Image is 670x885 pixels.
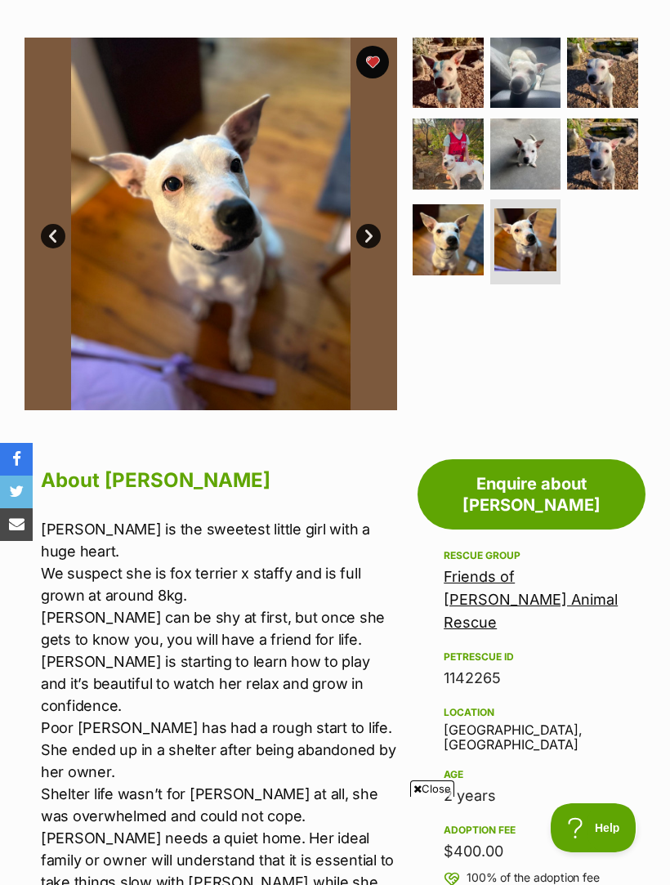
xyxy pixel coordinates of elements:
[494,208,557,271] img: Photo of Maggie
[41,224,65,248] a: Prev
[444,706,619,719] div: Location
[490,38,561,109] img: Photo of Maggie
[413,38,484,109] img: Photo of Maggie
[444,667,619,690] div: 1142265
[41,463,397,498] h2: About [PERSON_NAME]
[444,650,619,664] div: PetRescue ID
[444,784,619,807] div: 2 years
[418,459,645,530] a: Enquire about [PERSON_NAME]
[413,204,484,275] img: Photo of Maggie
[551,803,637,852] iframe: Help Scout Beacon - Open
[25,38,397,410] img: Photo of Maggie
[356,224,381,248] a: Next
[413,118,484,190] img: Photo of Maggie
[444,549,619,562] div: Rescue group
[567,118,638,190] img: Photo of Maggie
[490,118,561,190] img: Photo of Maggie
[410,780,454,797] span: Close
[356,46,389,78] button: favourite
[444,568,618,631] a: Friends of [PERSON_NAME] Animal Rescue
[567,38,638,109] img: Photo of Maggie
[38,803,632,877] iframe: Advertisement
[444,703,619,753] div: [GEOGRAPHIC_DATA], [GEOGRAPHIC_DATA]
[444,768,619,781] div: Age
